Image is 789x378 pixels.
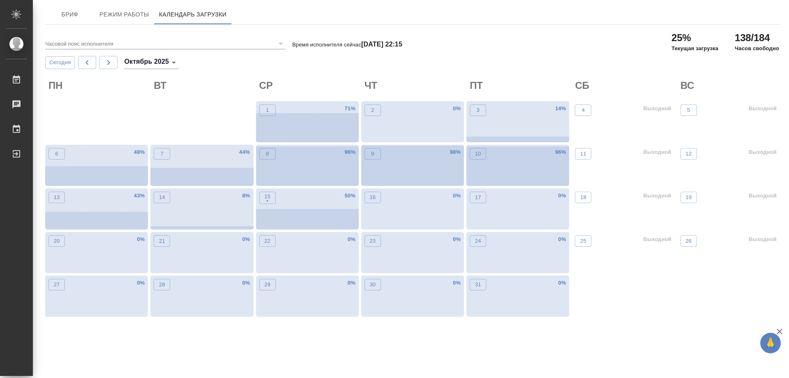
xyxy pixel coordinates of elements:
[45,56,75,69] button: Сегодня
[671,31,718,44] h2: 25%
[580,237,586,245] p: 25
[259,104,276,116] button: 1
[266,106,269,114] p: 1
[681,79,780,92] h2: ВС
[687,106,690,114] p: 5
[470,104,486,116] button: 3
[453,279,461,287] p: 0 %
[137,279,145,287] p: 0 %
[259,148,276,160] button: 8
[365,104,381,116] button: 2
[580,193,586,202] p: 18
[671,44,718,53] p: Текущая загрузка
[365,235,381,247] button: 23
[55,150,58,158] p: 6
[242,192,250,200] p: 8 %
[453,235,461,243] p: 0 %
[369,281,376,289] p: 30
[48,235,65,247] button: 20
[575,79,674,92] h2: СБ
[361,41,402,48] h4: [DATE] 22:15
[580,150,586,158] p: 11
[154,235,170,247] button: 21
[681,235,697,247] button: 26
[159,193,165,202] p: 14
[470,192,486,203] button: 17
[475,150,481,158] p: 10
[134,148,145,156] p: 48 %
[575,192,591,203] button: 18
[749,104,777,113] p: Выходной
[365,79,464,92] h2: ЧТ
[159,9,227,20] span: Календарь загрузки
[48,279,65,290] button: 27
[555,104,566,113] p: 14 %
[154,192,170,203] button: 14
[470,279,486,290] button: 31
[50,9,90,20] span: Бриф
[264,192,270,201] p: 15
[681,192,697,203] button: 19
[643,148,671,156] p: Выходной
[575,148,591,160] button: 11
[643,104,671,113] p: Выходной
[344,104,355,113] p: 71 %
[575,235,591,247] button: 25
[159,281,165,289] p: 28
[643,192,671,200] p: Выходной
[555,148,566,156] p: 96 %
[764,334,777,352] span: 🙏
[685,237,692,245] p: 26
[369,193,376,202] p: 16
[266,150,269,158] p: 8
[643,235,671,243] p: Выходной
[134,192,145,200] p: 43 %
[259,279,276,290] button: 29
[264,281,270,289] p: 29
[365,279,381,290] button: 30
[475,281,481,289] p: 31
[48,192,65,203] button: 13
[582,106,585,114] p: 4
[264,197,270,205] p: •
[48,148,65,160] button: 6
[154,279,170,290] button: 28
[685,193,692,202] p: 19
[344,148,355,156] p: 96 %
[49,58,71,67] span: Сегодня
[749,235,777,243] p: Выходной
[558,192,566,200] p: 0 %
[348,235,355,243] p: 0 %
[475,193,481,202] p: 17
[558,279,566,287] p: 0 %
[154,79,253,92] h2: ВТ
[685,150,692,158] p: 12
[48,79,148,92] h2: ПН
[371,150,374,158] p: 9
[54,237,60,245] p: 20
[453,192,461,200] p: 0 %
[365,192,381,203] button: 16
[470,79,569,92] h2: ПТ
[681,104,697,116] button: 5
[54,193,60,202] p: 13
[264,237,270,245] p: 22
[735,44,779,53] p: Часов свободно
[365,148,381,160] button: 9
[475,237,481,245] p: 24
[749,148,777,156] p: Выходной
[159,237,165,245] p: 21
[476,106,479,114] p: 3
[558,235,566,243] p: 0 %
[453,104,461,113] p: 0 %
[54,281,60,289] p: 27
[749,192,777,200] p: Выходной
[239,148,250,156] p: 44 %
[99,9,149,20] span: Режим работы
[259,79,359,92] h2: СР
[369,237,376,245] p: 23
[371,106,374,114] p: 2
[344,192,355,200] p: 50 %
[450,148,461,156] p: 98 %
[137,235,145,243] p: 0 %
